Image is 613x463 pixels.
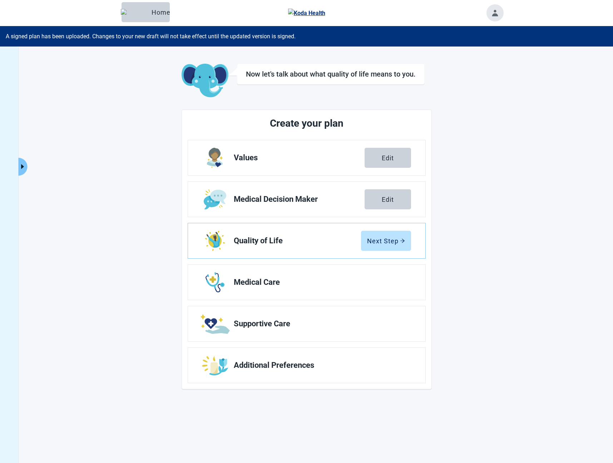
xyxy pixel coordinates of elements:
img: Elephant [121,9,149,15]
div: Edit [382,196,394,203]
button: Edit [365,148,411,168]
a: Edit Additional Preferences section [188,348,425,383]
h2: Create your plan [214,116,399,131]
span: Quality of Life [234,237,361,245]
a: Edit Medical Decision Maker section [188,182,425,217]
h1: Now let's talk about what quality of life means to you. [246,70,416,78]
span: Supportive Care [234,320,405,328]
img: Koda Health [288,9,325,18]
button: ElephantHome [122,2,170,22]
a: Edit Medical Care section [188,265,425,300]
a: Edit Supportive Care section [188,306,425,341]
div: Home [127,9,164,16]
img: Koda Elephant [182,64,228,98]
button: Next Steparrow-right [361,231,411,251]
div: Next Step [367,237,405,244]
span: caret-right [19,163,26,170]
main: Main content [110,64,503,389]
a: Edit Values section [188,140,425,175]
span: Medical Care [234,278,405,287]
span: Values [234,153,365,162]
button: Edit [365,189,411,209]
span: Additional Preferences [234,361,405,370]
span: arrow-right [400,238,405,243]
button: Expand menu [19,158,28,176]
span: Medical Decision Maker [234,195,365,204]
a: Edit Quality of Life section [188,223,425,258]
div: Edit [382,154,394,161]
button: Toggle account menu [486,4,504,21]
